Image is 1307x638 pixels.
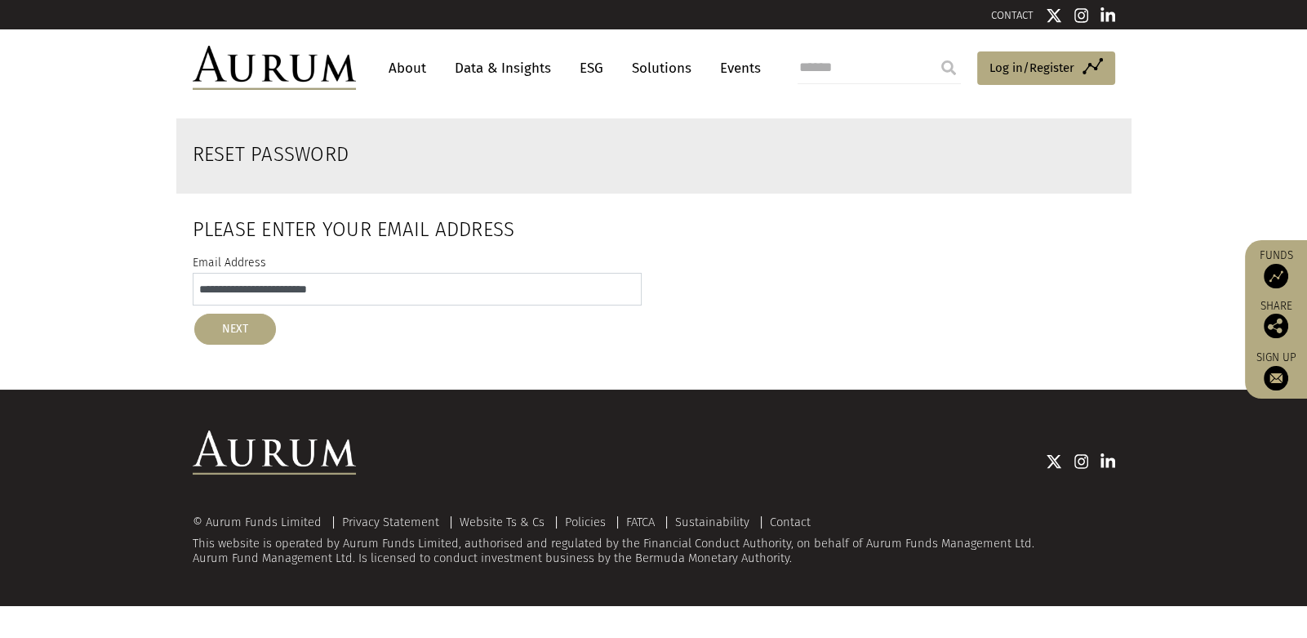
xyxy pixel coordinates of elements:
img: Instagram icon [1074,7,1089,24]
div: Share [1253,301,1299,338]
a: Solutions [624,53,700,83]
a: Privacy Statement [342,515,439,529]
img: Share this post [1264,314,1288,338]
img: Sign up to our newsletter [1264,366,1288,390]
a: Funds [1253,248,1299,288]
a: Policies [565,515,606,529]
a: Log in/Register [977,51,1115,86]
a: Data & Insights [447,53,559,83]
a: ESG [571,53,611,83]
img: Linkedin icon [1100,453,1115,470]
a: About [380,53,434,83]
a: FATCA [626,515,655,529]
img: Instagram icon [1074,453,1089,470]
a: Events [712,53,761,83]
img: Linkedin icon [1100,7,1115,24]
label: Email Address [193,253,266,273]
img: Access Funds [1264,264,1288,288]
a: Website Ts & Cs [460,515,545,529]
h2: Reset Password [193,143,958,167]
img: Twitter icon [1046,453,1062,470]
div: This website is operated by Aurum Funds Limited, authorised and regulated by the Financial Conduc... [193,515,1115,565]
img: Aurum [193,46,356,90]
h2: Please enter your email address [193,218,642,242]
input: Submit [932,51,965,84]
a: Sustainability [675,515,749,529]
a: CONTACT [991,9,1034,21]
img: Aurum Logo [193,431,356,475]
a: Contact [770,515,811,529]
div: © Aurum Funds Limited [193,516,330,529]
img: Twitter icon [1046,7,1062,24]
a: Sign up [1253,350,1299,390]
span: Log in/Register [989,58,1074,78]
button: NEXT [194,314,276,345]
